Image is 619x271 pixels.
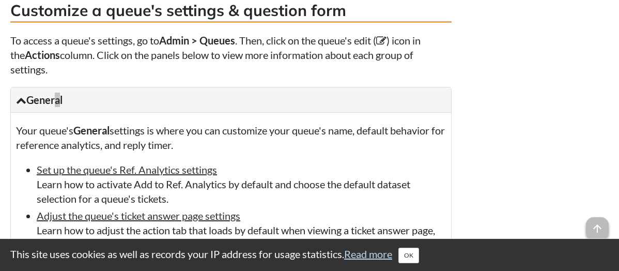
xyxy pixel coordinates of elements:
[11,87,451,113] summary: General
[37,208,446,266] li: Learn how to adjust the action tab that loads by default when viewing a ticket answer page, choos...
[25,49,60,61] strong: Actions
[10,33,452,77] p: To access a queue's settings, go to . Then, click on the queue's edit ( ) icon in the column. Cli...
[37,163,217,176] a: Set up the queue's Ref. Analytics settings
[586,218,609,231] a: arrow_upward
[16,123,446,152] p: Your queue's settings is where you can customize your queue's name, default behavior for referenc...
[159,34,235,47] strong: Admin > Queues
[37,209,240,222] a: Adjust the queue's ticket answer page settings
[398,248,419,263] button: Close
[344,248,392,260] a: Read more
[73,124,110,137] strong: General
[586,217,609,240] span: arrow_upward
[37,162,446,206] li: Learn how to activate Add to Ref. Analytics by default and choose the default dataset selection f...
